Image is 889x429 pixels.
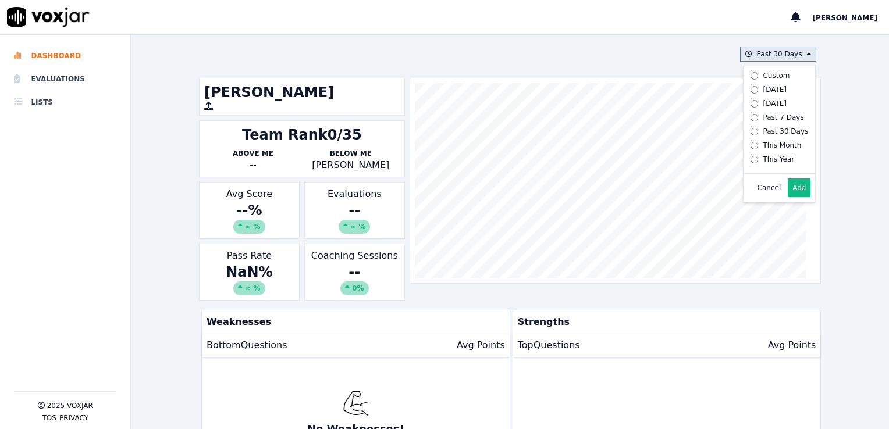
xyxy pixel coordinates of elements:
[763,71,790,80] div: Custom
[763,99,787,108] div: [DATE]
[304,244,405,301] div: Coaching Sessions
[310,263,400,295] div: --
[202,310,505,334] p: Weaknesses
[763,85,787,94] div: [DATE]
[751,156,758,163] input: This Year
[339,220,370,234] div: ∞ %
[199,244,300,301] div: Pass Rate
[14,44,116,67] a: Dashboard
[751,142,758,149] input: This Month
[788,178,810,197] button: Add
[812,14,877,22] span: [PERSON_NAME]
[204,263,294,295] div: NaN %
[204,149,302,158] p: Above Me
[340,281,368,295] div: 0%
[304,182,405,239] div: Evaluations
[763,141,801,150] div: This Month
[207,338,287,352] p: Bottom Questions
[758,183,781,192] button: Cancel
[14,91,116,114] a: Lists
[204,158,302,172] div: --
[740,47,817,62] button: Past 30 Days Custom [DATE] [DATE] Past 7 Days Past 30 Days This Month This Year Cancel Add
[518,338,580,352] p: Top Questions
[751,114,758,121] input: Past 7 Days
[763,127,808,136] div: Past 30 Days
[59,413,88,423] button: Privacy
[513,310,816,334] p: Strengths
[242,126,362,144] div: Team Rank 0/35
[343,390,369,416] img: muscle
[751,72,758,80] input: Custom
[42,413,56,423] button: TOS
[302,149,400,158] p: Below Me
[47,401,93,410] p: 2025 Voxjar
[204,201,294,234] div: -- %
[204,83,400,102] h1: [PERSON_NAME]
[7,7,90,27] img: voxjar logo
[751,100,758,108] input: [DATE]
[233,220,265,234] div: ∞ %
[763,113,803,122] div: Past 7 Days
[763,155,794,164] div: This Year
[751,128,758,135] input: Past 30 Days
[302,158,400,172] p: [PERSON_NAME]
[812,10,889,24] button: [PERSON_NAME]
[751,86,758,94] input: [DATE]
[233,281,265,295] div: ∞ %
[310,201,400,234] div: --
[14,67,116,91] a: Evaluations
[768,338,816,352] p: Avg Points
[457,338,505,352] p: Avg Points
[199,182,300,239] div: Avg Score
